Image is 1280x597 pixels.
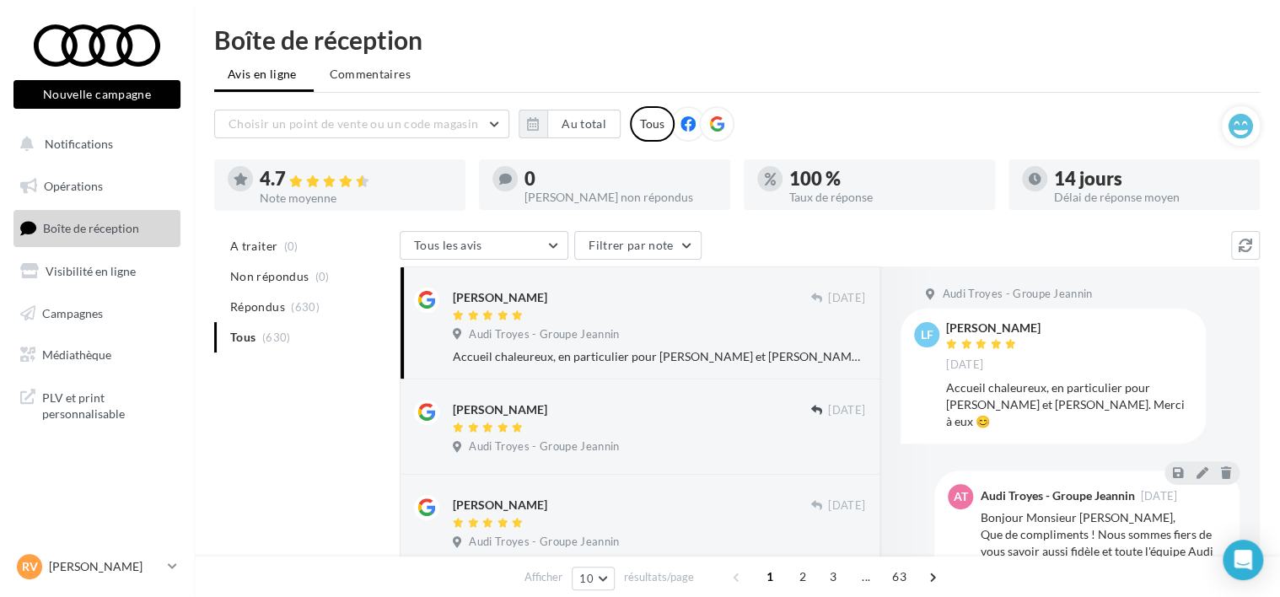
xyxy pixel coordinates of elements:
[315,270,330,283] span: (0)
[42,347,111,362] span: Médiathèque
[46,264,136,278] span: Visibilité en ligne
[284,239,298,253] span: (0)
[980,490,1134,502] div: Audi Troyes - Groupe Jeannin
[10,379,184,429] a: PLV et print personnalisable
[469,439,619,454] span: Audi Troyes - Groupe Jeannin
[1223,540,1263,580] div: Open Intercom Messenger
[469,535,619,550] span: Audi Troyes - Groupe Jeannin
[10,254,184,289] a: Visibilité en ligne
[330,66,411,83] span: Commentaires
[946,358,983,373] span: [DATE]
[921,326,933,343] span: LF
[230,238,277,255] span: A traiter
[1054,169,1246,188] div: 14 jours
[524,569,562,585] span: Afficher
[13,551,180,583] a: RV [PERSON_NAME]
[10,169,184,204] a: Opérations
[572,567,615,590] button: 10
[524,191,717,203] div: [PERSON_NAME] non répondus
[10,337,184,373] a: Médiathèque
[954,488,968,505] span: AT
[524,169,717,188] div: 0
[630,106,675,142] div: Tous
[946,322,1041,334] div: [PERSON_NAME]
[44,179,103,193] span: Opérations
[885,563,913,590] span: 63
[260,192,452,204] div: Note moyenne
[13,80,180,109] button: Nouvelle campagne
[789,191,982,203] div: Taux de réponse
[453,401,547,418] div: [PERSON_NAME]
[1140,491,1177,502] span: [DATE]
[214,27,1260,52] div: Boîte de réception
[10,296,184,331] a: Campagnes
[574,231,702,260] button: Filtrer par note
[469,327,619,342] span: Audi Troyes - Groupe Jeannin
[45,137,113,151] span: Notifications
[49,558,161,575] p: [PERSON_NAME]
[42,305,103,320] span: Campagnes
[453,497,547,514] div: [PERSON_NAME]
[624,569,694,585] span: résultats/page
[414,238,482,252] span: Tous les avis
[400,231,568,260] button: Tous les avis
[942,287,1092,302] span: Audi Troyes - Groupe Jeannin
[820,563,847,590] span: 3
[22,558,38,575] span: RV
[946,379,1192,430] div: Accueil chaleureux, en particulier pour [PERSON_NAME] et [PERSON_NAME]. Merci à eux 😊
[980,509,1226,594] div: Bonjour Monsieur [PERSON_NAME], Que de compliments ! Nous sommes fiers de vous savoir aussi fidèl...
[789,563,816,590] span: 2
[291,300,320,314] span: (630)
[579,572,594,585] span: 10
[519,110,621,138] button: Au total
[828,291,865,306] span: [DATE]
[230,268,309,285] span: Non répondus
[789,169,982,188] div: 100 %
[1054,191,1246,203] div: Délai de réponse moyen
[230,298,285,315] span: Répondus
[42,386,174,422] span: PLV et print personnalisable
[453,289,547,306] div: [PERSON_NAME]
[214,110,509,138] button: Choisir un point de vente ou un code magasin
[229,116,478,131] span: Choisir un point de vente ou un code magasin
[43,221,139,235] span: Boîte de réception
[260,169,452,189] div: 4.7
[756,563,783,590] span: 1
[828,403,865,418] span: [DATE]
[852,563,879,590] span: ...
[453,348,865,365] div: Accueil chaleureux, en particulier pour [PERSON_NAME] et [PERSON_NAME]. Merci à eux 😊
[10,126,177,162] button: Notifications
[547,110,621,138] button: Au total
[10,210,184,246] a: Boîte de réception
[828,498,865,514] span: [DATE]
